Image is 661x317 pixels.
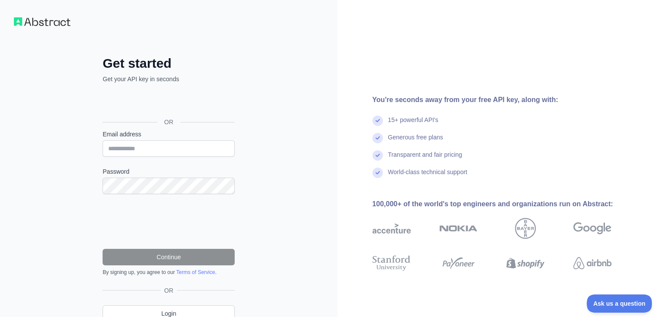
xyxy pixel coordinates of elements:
div: 100,000+ of the world's top engineers and organizations run on Abstract: [372,199,639,209]
img: check mark [372,168,383,178]
img: airbnb [573,254,611,273]
span: OR [157,118,180,126]
h2: Get started [103,56,235,71]
img: accenture [372,218,411,239]
img: nokia [439,218,478,239]
img: Workflow [14,17,70,26]
div: 15+ powerful API's [388,116,438,133]
iframe: Toggle Customer Support [587,294,652,313]
div: Generous free plans [388,133,443,150]
img: google [573,218,611,239]
img: bayer [515,218,536,239]
button: Continue [103,249,235,265]
span: OR [161,286,177,295]
label: Email address [103,130,235,139]
img: stanford university [372,254,411,273]
div: You're seconds away from your free API key, along with: [372,95,639,105]
p: Get your API key in seconds [103,75,235,83]
img: check mark [372,150,383,161]
div: World-class technical support [388,168,468,185]
div: Transparent and fair pricing [388,150,462,168]
img: check mark [372,116,383,126]
iframe: reCAPTCHA [103,205,235,238]
img: payoneer [439,254,478,273]
div: By signing up, you agree to our . [103,269,235,276]
iframe: زر تسجيل الدخول باستخدام حساب Google [98,93,237,112]
a: Terms of Service [176,269,215,275]
img: shopify [506,254,545,273]
label: Password [103,167,235,176]
img: check mark [372,133,383,143]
